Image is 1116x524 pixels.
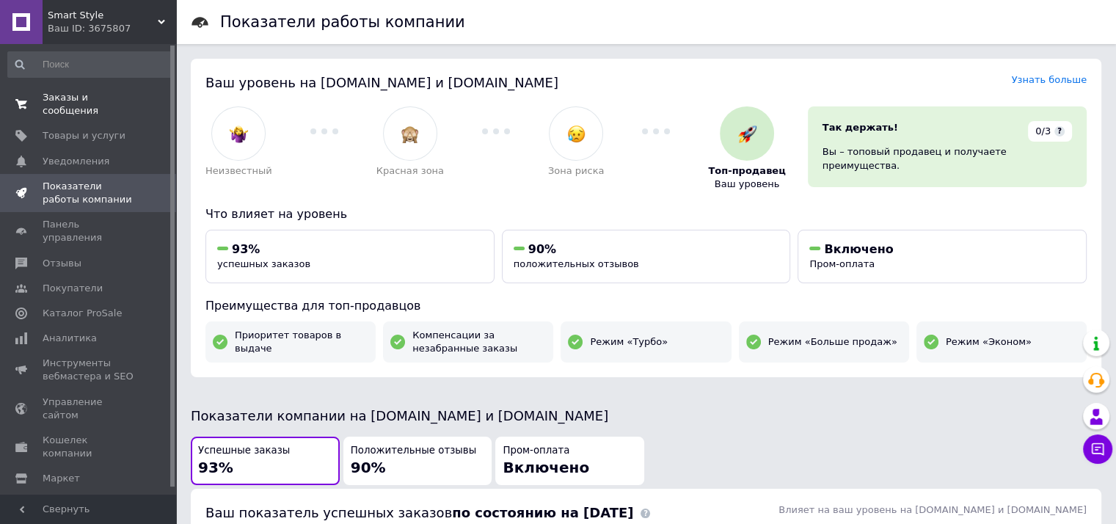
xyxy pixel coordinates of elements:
span: Панель управления [43,218,136,244]
button: Положительные отзывы90% [343,437,492,486]
span: Положительные отзывы [351,444,476,458]
span: Включено [503,459,589,476]
span: Кошелек компании [43,434,136,460]
button: Успешные заказы93% [191,437,340,486]
span: 93% [198,459,233,476]
span: Так держать! [823,122,898,133]
span: 93% [232,242,260,256]
button: Чат с покупателем [1083,434,1112,464]
div: Ваш ID: 3675807 [48,22,176,35]
button: 90%положительных отзывов [502,230,791,283]
img: :disappointed_relieved: [567,125,586,143]
span: Топ-продавец [708,164,785,178]
span: Успешные заказы [198,444,290,458]
span: Покупатели [43,282,103,295]
span: Зона риска [548,164,605,178]
span: Управление сайтом [43,396,136,422]
span: Пром-оплата [809,258,875,269]
a: Узнать больше [1011,74,1087,85]
span: Что влияет на уровень [205,207,347,221]
span: Неизвестный [205,164,272,178]
span: Красная зона [376,164,444,178]
button: 93%успешных заказов [205,230,495,283]
span: Заказы и сообщения [43,91,136,117]
img: :see_no_evil: [401,125,419,143]
b: по состоянию на [DATE] [452,505,633,520]
span: Ваш уровень на [DOMAIN_NAME] и [DOMAIN_NAME] [205,75,558,90]
span: Уведомления [43,155,109,168]
span: Режим «Больше продаж» [768,335,897,349]
span: Инструменты вебмастера и SEO [43,357,136,383]
span: ? [1054,126,1065,137]
span: Влияет на ваш уровень на [DOMAIN_NAME] и [DOMAIN_NAME] [778,504,1087,515]
span: 90% [528,242,556,256]
img: :rocket: [738,125,756,143]
span: Ваш показатель успешных заказов [205,505,633,520]
span: Включено [824,242,893,256]
input: Поиск [7,51,173,78]
span: Преимущества для топ-продавцов [205,299,420,313]
span: Маркет [43,472,80,485]
span: Показатели работы компании [43,180,136,206]
img: :woman-shrugging: [230,125,248,143]
span: Режим «Турбо» [590,335,668,349]
span: Пром-оплата [503,444,569,458]
span: Smart Style [48,9,158,22]
span: Приоритет товаров в выдаче [235,329,368,355]
span: Режим «Эконом» [946,335,1032,349]
span: Ваш уровень [715,178,780,191]
span: 90% [351,459,386,476]
span: Показатели компании на [DOMAIN_NAME] и [DOMAIN_NAME] [191,408,608,423]
button: ВключеноПром-оплата [798,230,1087,283]
div: Вы – топовый продавец и получаете преимущества. [823,145,1072,172]
span: Товары и услуги [43,129,125,142]
button: Пром-оплатаВключено [495,437,644,486]
div: 0/3 [1028,121,1072,142]
span: положительных отзывов [514,258,639,269]
span: успешных заказов [217,258,310,269]
span: Компенсации за незабранные заказы [412,329,546,355]
span: Каталог ProSale [43,307,122,320]
span: Аналитика [43,332,97,345]
span: Отзывы [43,257,81,270]
h1: Показатели работы компании [220,13,465,31]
